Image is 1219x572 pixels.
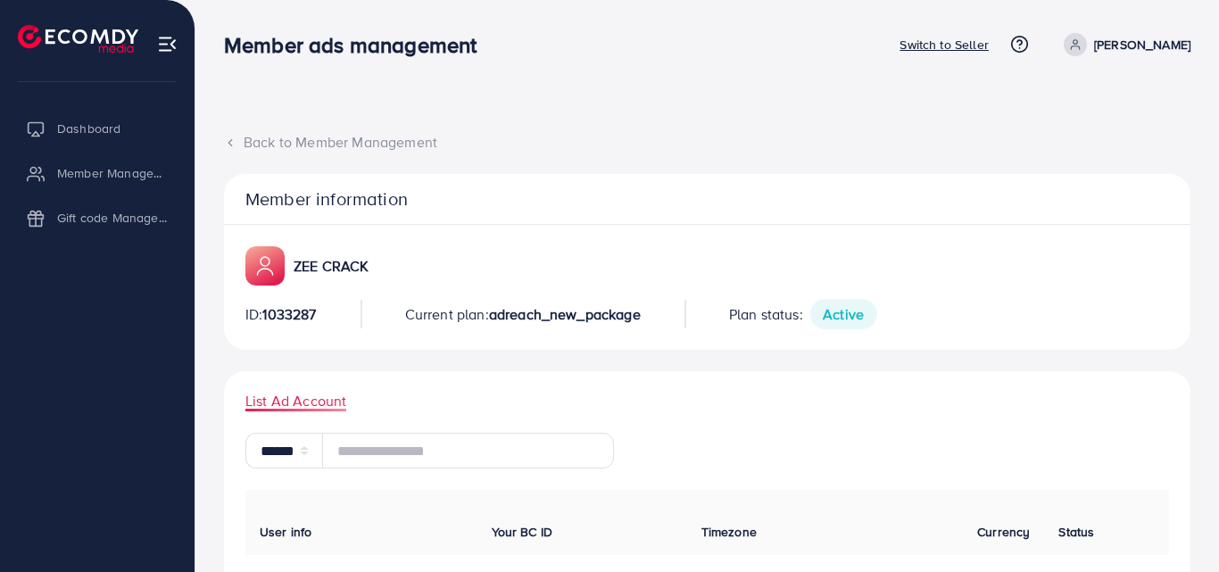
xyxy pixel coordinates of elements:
[1094,34,1190,55] p: [PERSON_NAME]
[260,523,311,541] span: User info
[489,304,641,324] span: adreach_new_package
[810,299,877,329] span: Active
[262,304,316,324] span: 1033287
[977,523,1030,541] span: Currency
[224,132,1190,153] div: Back to Member Management
[224,32,491,58] h3: Member ads management
[245,188,1169,210] p: Member information
[900,34,989,55] p: Switch to Seller
[492,523,553,541] span: Your BC ID
[405,303,641,325] p: Current plan:
[1057,33,1190,56] a: [PERSON_NAME]
[18,25,138,53] img: logo
[701,523,757,541] span: Timezone
[245,391,346,411] span: List Ad Account
[245,303,317,325] p: ID:
[157,34,178,54] img: menu
[294,255,369,277] p: ZEE CRACK
[245,246,285,286] img: ic-member-manager.00abd3e0.svg
[1058,523,1094,541] span: Status
[729,303,877,325] p: Plan status:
